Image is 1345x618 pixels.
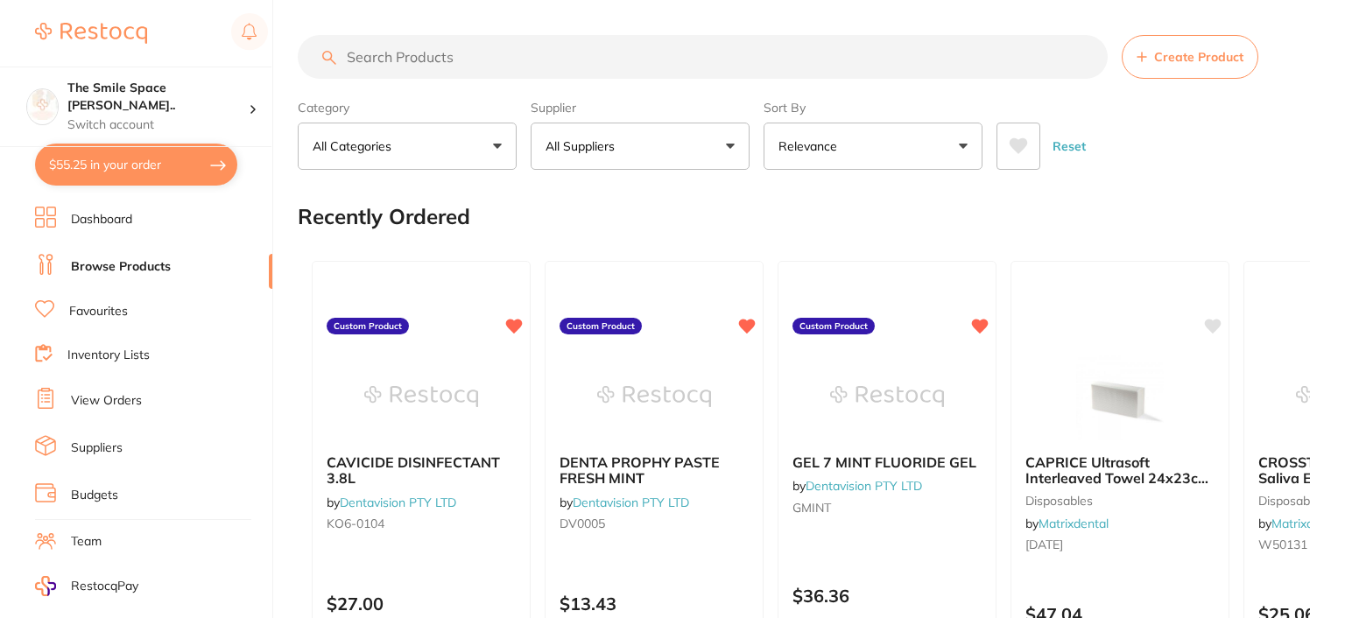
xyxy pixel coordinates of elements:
[327,318,409,335] label: Custom Product
[1063,353,1177,440] img: CAPRICE Ultrasoft Interleaved Towel 24x23cm (16 packs of 150) 2324CW
[1025,537,1215,551] small: [DATE]
[1039,516,1109,531] a: Matrixdental
[764,100,982,116] label: Sort By
[327,495,456,510] span: by
[67,80,249,114] h4: The Smile Space Lilli Pilli
[71,258,171,276] a: Browse Products
[778,137,844,155] p: Relevance
[597,353,711,440] img: DENTA PROPHY PASTE FRESH MINT
[830,353,944,440] img: GEL 7 MINT FLUORIDE GEL
[67,347,150,364] a: Inventory Lists
[806,478,922,494] a: Dentavision PTY LTD
[1047,123,1091,170] button: Reset
[71,487,118,504] a: Budgets
[298,123,517,170] button: All Categories
[792,318,875,335] label: Custom Product
[35,144,237,186] button: $55.25 in your order
[792,501,982,515] small: GMINT
[71,439,123,457] a: Suppliers
[531,123,750,170] button: All Suppliers
[67,116,249,134] p: Switch account
[298,100,517,116] label: Category
[573,495,689,510] a: Dentavision PTY LTD
[560,495,689,510] span: by
[364,353,478,440] img: CAVICIDE DISINFECTANT 3.8L
[764,123,982,170] button: Relevance
[340,495,456,510] a: Dentavision PTY LTD
[1025,494,1215,508] small: disposables
[71,578,138,595] span: RestocqPay
[327,454,516,487] b: CAVICIDE DISINFECTANT 3.8L
[1154,50,1243,64] span: Create Product
[298,205,470,229] h2: Recently Ordered
[1025,454,1215,487] b: CAPRICE Ultrasoft Interleaved Towel 24x23cm (16 packs of 150) 2324CW
[298,35,1108,79] input: Search Products
[71,533,102,551] a: Team
[560,516,749,530] small: DV0005
[327,516,516,530] small: KO6-0104
[560,318,642,335] label: Custom Product
[35,23,147,44] img: Restocq Logo
[35,13,147,53] a: Restocq Logo
[1258,516,1341,531] span: by
[27,89,58,120] img: The Smile Space Lilli Pilli
[792,478,922,494] span: by
[531,100,750,116] label: Supplier
[69,303,128,320] a: Favourites
[792,454,982,470] b: GEL 7 MINT FLUORIDE GEL
[1271,516,1341,531] a: Matrixdental
[313,137,398,155] p: All Categories
[560,593,749,614] p: $13.43
[35,576,56,596] img: RestocqPay
[1122,35,1258,79] button: Create Product
[560,454,749,487] b: DENTA PROPHY PASTE FRESH MINT
[327,593,516,614] p: $27.00
[71,392,142,410] a: View Orders
[35,576,138,596] a: RestocqPay
[546,137,622,155] p: All Suppliers
[792,586,982,606] p: $36.36
[71,211,132,228] a: Dashboard
[1025,516,1109,531] span: by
